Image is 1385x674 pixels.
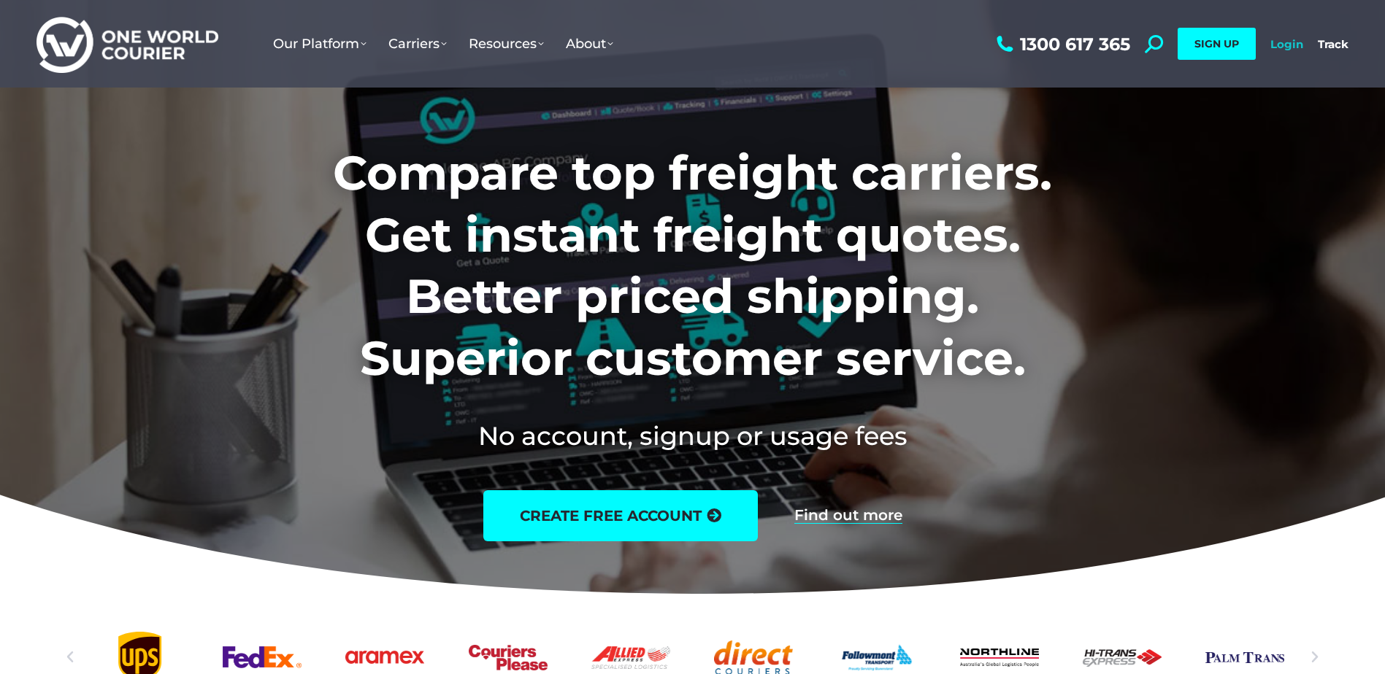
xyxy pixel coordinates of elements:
[237,142,1148,389] h1: Compare top freight carriers. Get instant freight quotes. Better priced shipping. Superior custom...
[237,418,1148,454] h2: No account, signup or usage fees
[273,36,367,52] span: Our Platform
[458,21,555,66] a: Resources
[794,508,902,524] a: Find out more
[1194,37,1239,50] span: SIGN UP
[377,21,458,66] a: Carriers
[1318,37,1348,51] a: Track
[262,21,377,66] a: Our Platform
[1178,28,1256,60] a: SIGN UP
[37,15,218,74] img: One World Courier
[555,21,624,66] a: About
[566,36,613,52] span: About
[483,490,758,541] a: create free account
[1270,37,1303,51] a: Login
[388,36,447,52] span: Carriers
[993,35,1130,53] a: 1300 617 365
[469,36,544,52] span: Resources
